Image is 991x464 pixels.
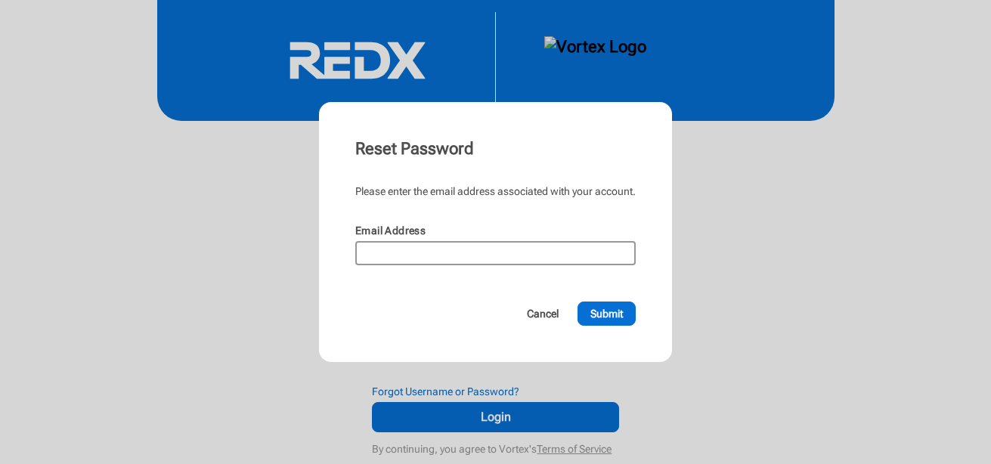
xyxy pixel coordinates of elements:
span: Cancel [527,306,559,321]
span: Submit [590,306,623,321]
div: Please enter the email address associated with your account. [355,184,636,199]
label: Email Address [355,224,426,237]
button: Cancel [514,302,571,326]
button: Submit [578,302,636,326]
div: Reset Password [355,138,636,159]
